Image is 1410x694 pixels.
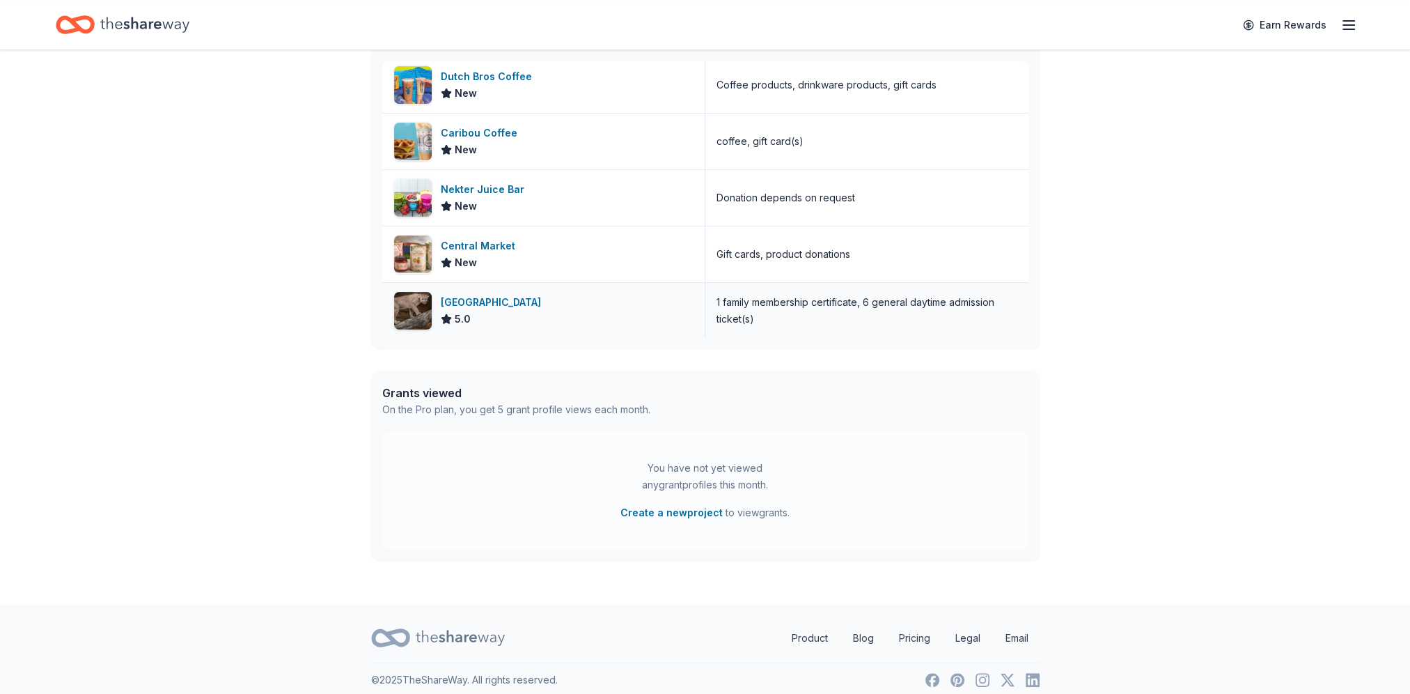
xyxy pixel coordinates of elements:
div: Dutch Bros Coffee [441,68,538,85]
div: Coffee products, drinkware products, gift cards [716,77,937,93]
span: 5.0 [455,311,471,327]
a: Email [994,624,1040,652]
img: Image for Houston Zoo [394,292,432,330]
nav: quick links [781,624,1040,652]
div: coffee, gift card(s) [716,133,804,150]
span: New [455,141,477,158]
a: Legal [944,624,992,652]
span: New [455,85,477,102]
div: On the Pro plan, you get 5 grant profile views each month. [382,401,650,418]
span: New [455,198,477,215]
div: Grants viewed [382,385,650,401]
a: Earn Rewards [1235,13,1335,38]
a: Pricing [888,624,941,652]
div: Caribou Coffee [441,125,523,141]
div: 1 family membership certificate, 6 general daytime admission ticket(s) [716,294,1017,327]
button: Create a newproject [620,504,723,521]
a: Product [781,624,839,652]
div: You have not yet viewed any grant profiles this month. [618,460,792,493]
div: Central Market [441,238,521,254]
div: Donation depends on request [716,190,855,206]
a: Home [56,8,189,41]
img: Image for Caribou Coffee [394,123,432,160]
span: New [455,254,477,271]
img: Image for Dutch Bros Coffee [394,66,432,104]
span: to view grants . [620,504,790,521]
p: © 2025 TheShareWay. All rights reserved. [371,672,558,688]
div: Nekter Juice Bar [441,181,530,198]
img: Image for Nekter Juice Bar [394,179,432,217]
div: Gift cards, product donations [716,246,850,263]
img: Image for Central Market [394,236,432,273]
a: Blog [842,624,885,652]
div: [GEOGRAPHIC_DATA] [441,294,547,311]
